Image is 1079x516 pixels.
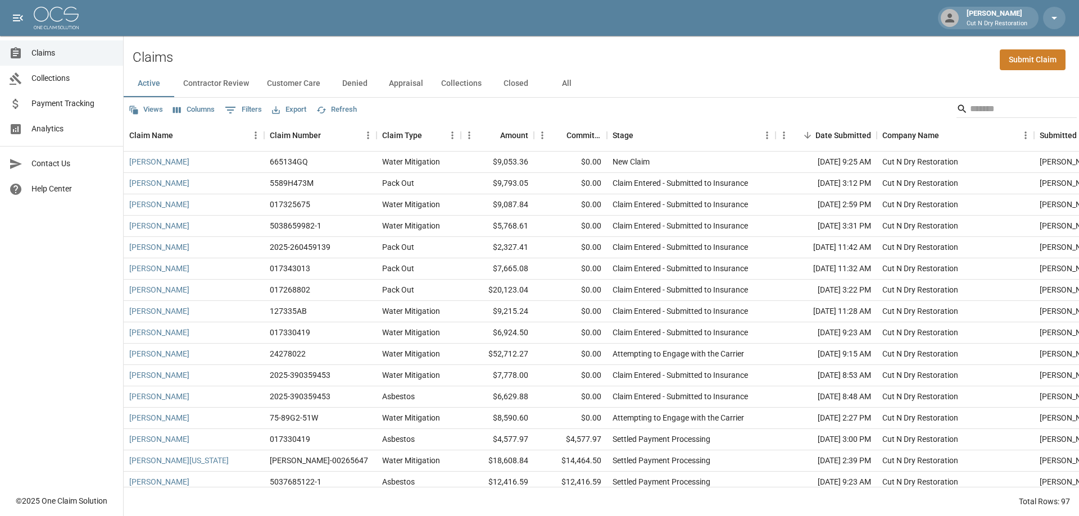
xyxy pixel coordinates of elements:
div: Attempting to Engage with the Carrier [613,348,744,359]
button: Show filters [222,101,265,119]
div: Settled Payment Processing [613,433,710,445]
div: $5,768.61 [461,216,534,237]
div: $0.00 [534,280,607,301]
div: $0.00 [534,237,607,258]
div: Search [956,100,1077,120]
div: $9,793.05 [461,173,534,194]
button: Sort [422,127,438,143]
div: 5038659982-1 [270,220,321,231]
div: [DATE] 9:15 AM [776,344,877,365]
div: Water Mitigation [382,412,440,423]
div: Claim Entered - Submitted to Insurance [613,369,748,381]
div: Cut N Dry Restoration [882,284,958,295]
a: [PERSON_NAME] [129,220,189,231]
div: 24278022 [270,348,306,359]
a: [PERSON_NAME] [129,284,189,295]
div: Date Submitted [815,120,871,151]
div: Stage [613,120,633,151]
div: Claim Entered - Submitted to Insurance [613,241,748,253]
div: $0.00 [534,322,607,344]
div: Water Mitigation [382,156,440,167]
a: [PERSON_NAME] [129,412,189,423]
div: [DATE] 8:53 AM [776,365,877,386]
span: Payment Tracking [31,98,114,109]
div: $0.00 [534,408,607,429]
button: Contractor Review [174,70,258,97]
div: Cut N Dry Restoration [882,177,958,189]
div: Claim Name [124,120,264,151]
div: Company Name [882,120,939,151]
div: Company Name [877,120,1034,151]
div: [DATE] 8:48 AM [776,386,877,408]
span: Contact Us [31,158,114,170]
a: [PERSON_NAME] [129,476,189,487]
div: $9,087.84 [461,194,534,216]
div: 2025-390359453 [270,391,330,402]
div: © 2025 One Claim Solution [16,495,107,506]
button: Sort [939,127,955,143]
a: [PERSON_NAME] [129,391,189,402]
button: Appraisal [380,70,432,97]
div: Water Mitigation [382,369,440,381]
button: open drawer [7,7,29,29]
div: Settled Payment Processing [613,455,710,466]
a: [PERSON_NAME] [129,369,189,381]
div: Committed Amount [566,120,601,151]
div: $6,924.50 [461,322,534,344]
div: Pack Out [382,284,414,295]
div: [DATE] 11:32 AM [776,258,877,280]
button: Select columns [170,101,217,118]
button: Denied [329,70,380,97]
div: $0.00 [534,216,607,237]
p: Cut N Dry Restoration [967,19,1027,29]
button: Views [126,101,166,118]
div: Cut N Dry Restoration [882,220,958,231]
div: $6,629.88 [461,386,534,408]
div: Claim Entered - Submitted to Insurance [613,327,748,338]
div: 017325675 [270,199,310,210]
div: Cut N Dry Restoration [882,348,958,359]
div: Total Rows: 97 [1019,496,1070,507]
div: Stage [607,120,776,151]
div: $12,416.59 [534,472,607,493]
div: Water Mitigation [382,327,440,338]
div: Amount [500,120,528,151]
div: Asbestos [382,433,415,445]
a: [PERSON_NAME] [129,305,189,317]
div: $0.00 [534,194,607,216]
button: Sort [484,127,500,143]
div: Cut N Dry Restoration [882,305,958,317]
div: $0.00 [534,344,607,365]
div: Pack Out [382,263,414,274]
div: Cut N Dry Restoration [882,455,958,466]
div: $0.00 [534,386,607,408]
div: $4,577.97 [461,429,534,450]
div: Settled Payment Processing [613,476,710,487]
div: $20,123.04 [461,280,534,301]
div: $12,416.59 [461,472,534,493]
div: Claim Entered - Submitted to Insurance [613,220,748,231]
div: Pack Out [382,241,414,253]
button: Sort [800,127,815,143]
div: Claim Entered - Submitted to Insurance [613,391,748,402]
span: Analytics [31,123,114,135]
div: Claim Type [382,120,422,151]
div: Cut N Dry Restoration [882,369,958,381]
div: [DATE] 3:12 PM [776,173,877,194]
div: Claim Entered - Submitted to Insurance [613,284,748,295]
div: Cut N Dry Restoration [882,263,958,274]
div: Cut N Dry Restoration [882,412,958,423]
button: Sort [321,127,337,143]
button: Sort [551,127,566,143]
button: Sort [633,127,649,143]
div: Claim Number [264,120,377,151]
a: [PERSON_NAME] [129,199,189,210]
div: Claim Entered - Submitted to Insurance [613,177,748,189]
div: Cut N Dry Restoration [882,156,958,167]
button: Export [269,101,309,118]
div: Attempting to Engage with the Carrier [613,412,744,423]
div: Asbestos [382,476,415,487]
div: 017330419 [270,433,310,445]
div: $0.00 [534,365,607,386]
div: Claim Entered - Submitted to Insurance [613,263,748,274]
